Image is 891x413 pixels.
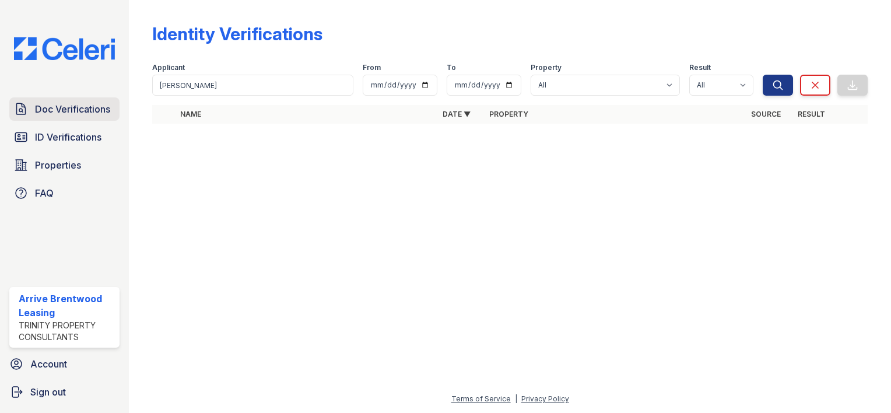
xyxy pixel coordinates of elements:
[180,110,201,118] a: Name
[515,394,517,403] div: |
[521,394,569,403] a: Privacy Policy
[751,110,781,118] a: Source
[35,130,101,144] span: ID Verifications
[798,110,825,118] a: Result
[689,63,711,72] label: Result
[35,186,54,200] span: FAQ
[5,37,124,60] img: CE_Logo_Blue-a8612792a0a2168367f1c8372b55b34899dd931a85d93a1a3d3e32e68fde9ad4.png
[152,75,353,96] input: Search by name or phone number
[152,23,322,44] div: Identity Verifications
[9,181,120,205] a: FAQ
[19,320,115,343] div: Trinity Property Consultants
[30,357,67,371] span: Account
[19,292,115,320] div: Arrive Brentwood Leasing
[447,63,456,72] label: To
[363,63,381,72] label: From
[30,385,66,399] span: Sign out
[443,110,471,118] a: Date ▼
[489,110,528,118] a: Property
[531,63,562,72] label: Property
[152,63,185,72] label: Applicant
[5,380,124,404] a: Sign out
[9,97,120,121] a: Doc Verifications
[9,125,120,149] a: ID Verifications
[451,394,511,403] a: Terms of Service
[5,352,124,376] a: Account
[9,153,120,177] a: Properties
[35,158,81,172] span: Properties
[35,102,110,116] span: Doc Verifications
